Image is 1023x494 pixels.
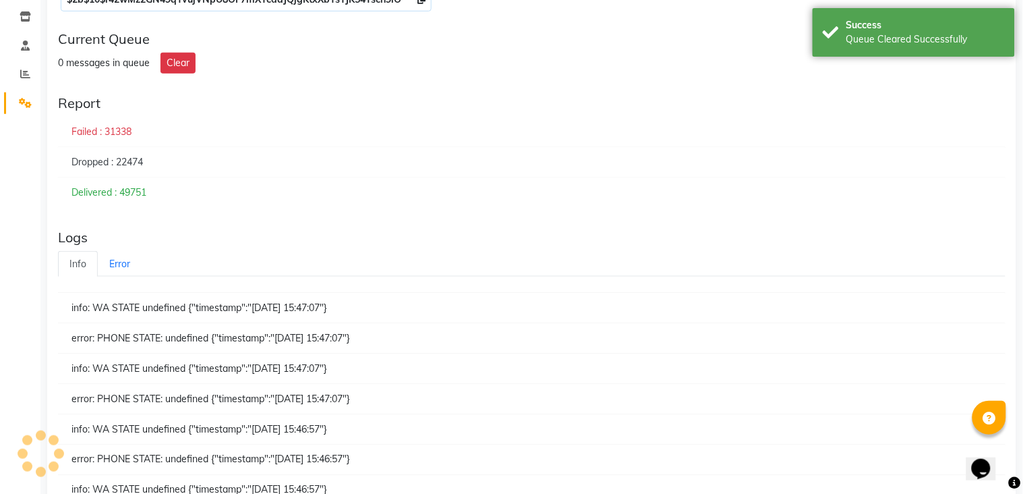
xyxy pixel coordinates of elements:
[58,56,150,70] div: 0 messages in queue
[58,354,1005,385] div: info: WA STATE undefined {"timestamp":"[DATE] 15:47:07"}
[58,323,1005,354] div: error: PHONE STATE: undefined {"timestamp":"[DATE] 15:47:07"}
[846,18,1005,32] div: Success
[846,32,1005,47] div: Queue Cleared Successfully
[160,53,196,74] button: Clear
[58,31,1005,47] div: Current Queue
[58,95,1005,111] div: Report
[58,177,1005,208] div: Delivered : 49751
[966,440,1010,481] iframe: chat widget
[98,251,142,277] a: Error
[58,414,1005,445] div: info: WA STATE undefined {"timestamp":"[DATE] 15:46:57"}
[58,251,98,277] a: Info
[58,229,1005,246] div: Logs
[58,147,1005,178] div: Dropped : 22474
[58,445,1005,476] div: error: PHONE STATE: undefined {"timestamp":"[DATE] 15:46:57"}
[58,117,1005,148] div: Failed : 31338
[58,384,1005,415] div: error: PHONE STATE: undefined {"timestamp":"[DATE] 15:47:07"}
[58,293,1005,324] div: info: WA STATE undefined {"timestamp":"[DATE] 15:47:07"}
